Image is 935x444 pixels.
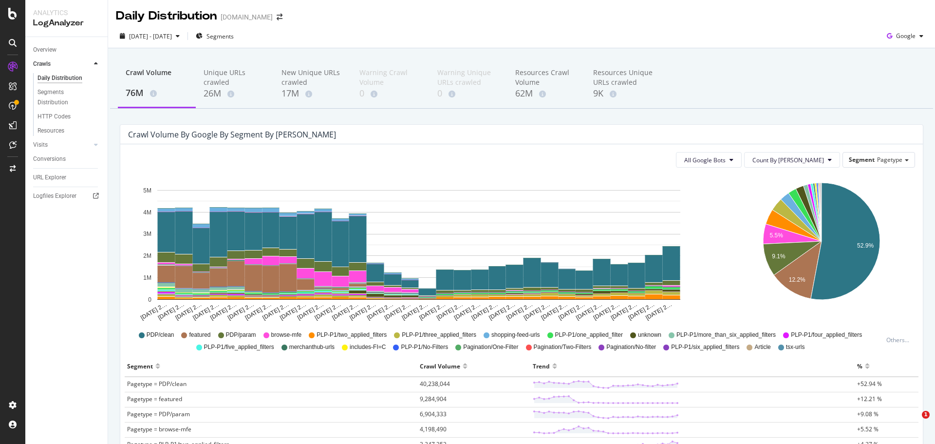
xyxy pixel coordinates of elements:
[189,331,210,339] span: featured
[281,68,344,87] div: New Unique URLs crawled
[533,358,550,374] div: Trend
[883,28,927,44] button: Google
[317,331,387,339] span: PLP-P1/two_applied_filters
[593,87,655,100] div: 9K
[33,140,91,150] a: Visits
[752,156,824,164] span: Count By Day
[143,252,151,259] text: 2M
[129,32,172,40] span: [DATE] - [DATE]
[33,173,66,183] div: URL Explorer
[33,45,101,55] a: Overview
[37,73,101,83] a: Daily Distribution
[671,343,739,351] span: PLP-P1/six_applied_filters
[271,331,302,339] span: browse-mfe
[126,68,188,86] div: Crawl Volume
[463,343,518,351] span: Pagination/One-Filter
[277,14,282,20] div: arrow-right-arrow-left
[192,28,238,44] button: Segments
[896,32,916,40] span: Google
[857,425,879,433] span: +5.52 %
[729,175,914,322] svg: A chart.
[788,276,805,283] text: 12.2%
[857,242,874,249] text: 52.9%
[33,59,51,69] div: Crawls
[786,343,805,351] span: tsx-urls
[281,87,344,100] div: 17M
[37,87,101,108] a: Segments Distribution
[922,411,930,419] span: 1
[420,425,447,433] span: 4,198,490
[515,68,578,87] div: Resources Crawl Volume
[684,156,726,164] span: All Google Bots
[857,410,879,418] span: +9.08 %
[33,8,100,18] div: Analytics
[350,343,386,351] span: includes-FI=C
[555,331,623,339] span: PLP-P1/one_applied_filter
[593,68,655,87] div: Resources Unique URLs crawled
[791,331,862,339] span: PLP-P1/four_applied_filters
[437,87,500,100] div: 0
[128,175,709,322] svg: A chart.
[33,140,48,150] div: Visits
[420,395,447,403] span: 9,284,904
[126,87,188,99] div: 76M
[754,343,770,351] span: Article
[437,68,500,87] div: Warning Unique URLs crawled
[37,73,82,83] div: Daily Distribution
[147,331,174,339] span: PDP/clean
[148,296,151,303] text: 0
[769,232,783,239] text: 5.5%
[127,425,191,433] span: Pagetype = browse-mfe
[206,32,234,40] span: Segments
[37,112,71,122] div: HTTP Codes
[359,87,422,100] div: 0
[143,187,151,194] text: 5M
[515,87,578,100] div: 62M
[902,411,925,434] iframe: Intercom live chat
[886,336,914,344] div: Others...
[857,380,882,388] span: +52.94 %
[127,410,190,418] span: Pagetype = PDP/param
[143,274,151,281] text: 1M
[676,152,742,168] button: All Google Bots
[33,191,101,201] a: Logfiles Explorer
[420,358,460,374] div: Crawl Volume
[420,380,450,388] span: 40,238,044
[857,358,862,374] div: %
[606,343,656,351] span: Pagination/No-filter
[33,154,66,164] div: Conversions
[226,331,256,339] span: PDP/param
[676,331,776,339] span: PLP-P1/more_than_six_applied_filters
[37,126,64,136] div: Resources
[491,331,540,339] span: shopping-feed-urls
[638,331,661,339] span: unknown
[37,126,101,136] a: Resources
[744,152,840,168] button: Count By [PERSON_NAME]
[849,155,875,164] span: Segment
[33,191,76,201] div: Logfiles Explorer
[33,173,101,183] a: URL Explorer
[33,154,101,164] a: Conversions
[127,380,187,388] span: Pagetype = PDP/clean
[289,343,335,351] span: merchanthub-urls
[37,112,101,122] a: HTTP Codes
[127,358,153,374] div: Segment
[116,28,184,44] button: [DATE] - [DATE]
[33,45,56,55] div: Overview
[877,155,902,164] span: Pagetype
[401,343,448,351] span: PLP-P1/No-Filters
[772,253,785,260] text: 9.1%
[204,68,266,87] div: Unique URLs crawled
[143,231,151,238] text: 3M
[359,68,422,87] div: Warning Crawl Volume
[857,395,882,403] span: +12.21 %
[143,209,151,216] text: 4M
[127,395,182,403] span: Pagetype = featured
[534,343,592,351] span: Pagination/Two-Filters
[204,343,274,351] span: PLP-P1/five_applied_filters
[221,12,273,22] div: [DOMAIN_NAME]
[128,130,336,139] div: Crawl Volume by google by Segment by [PERSON_NAME]
[420,410,447,418] span: 6,904,333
